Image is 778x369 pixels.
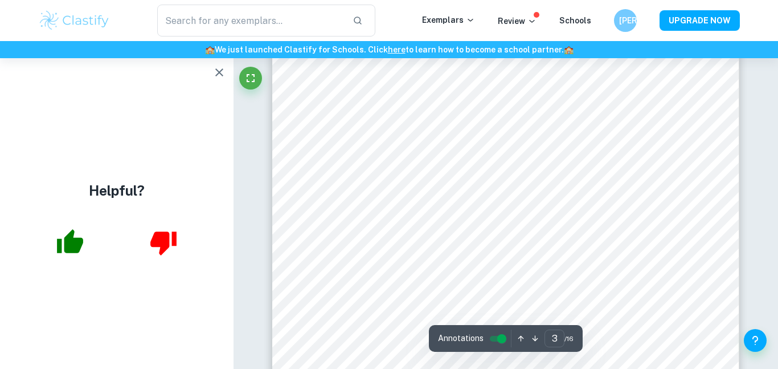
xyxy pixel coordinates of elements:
a: Schools [559,16,591,25]
h4: Helpful? [89,180,145,201]
img: Clastify logo [38,9,110,32]
p: Review [498,15,537,27]
span: 🏫 [564,45,574,54]
button: [PERSON_NAME] [614,9,637,32]
span: Annotations [438,332,484,344]
button: Fullscreen [239,67,262,90]
h6: We just launched Clastify for Schools. Click to learn how to become a school partner. [2,43,776,56]
p: Exemplars [422,14,475,26]
a: here [388,45,406,54]
span: / 16 [564,334,574,344]
span: 🏫 [205,45,215,54]
button: UPGRADE NOW [660,10,740,31]
input: Search for any exemplars... [157,5,343,37]
button: Help and Feedback [744,329,767,352]
h6: [PERSON_NAME] [619,14,632,27]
